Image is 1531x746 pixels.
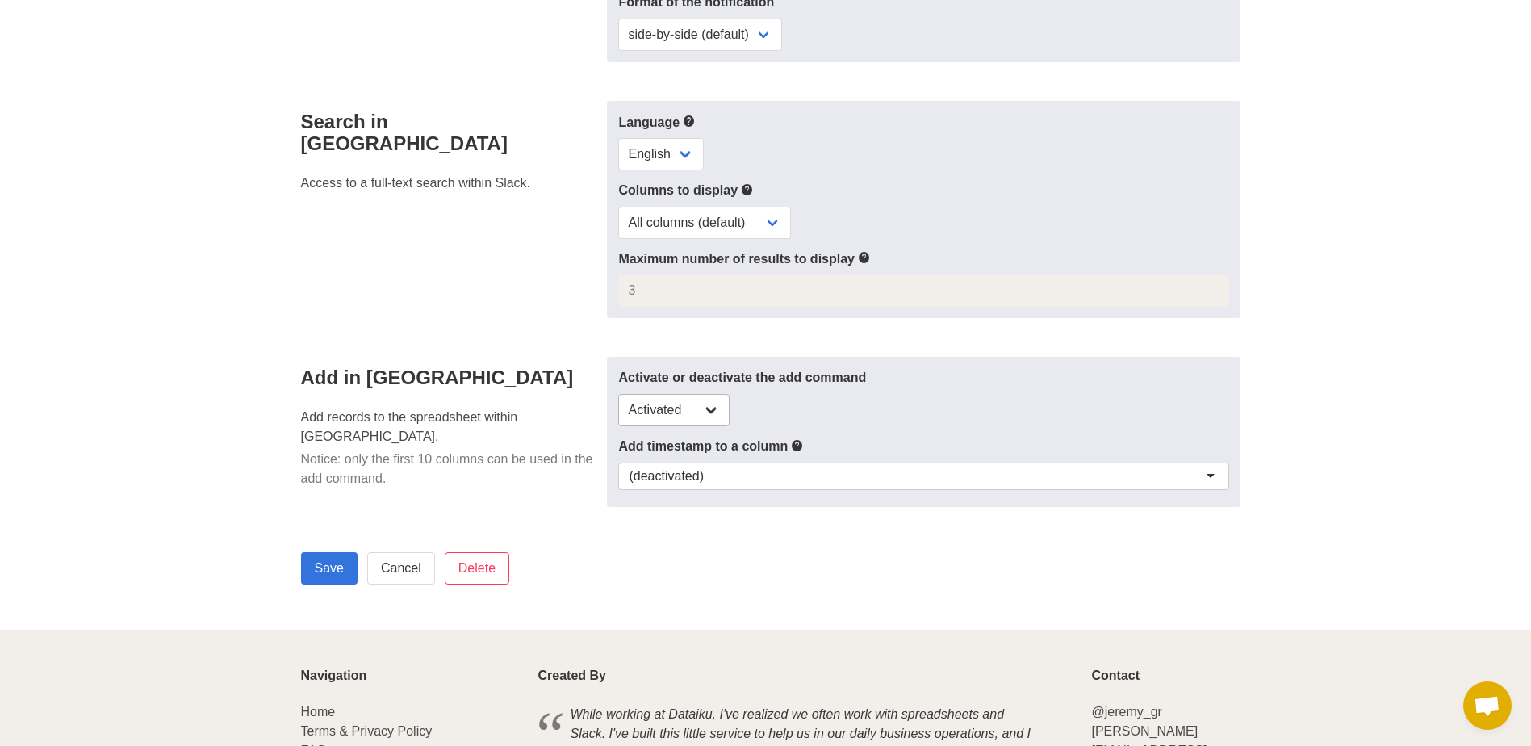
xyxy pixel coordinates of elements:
[301,552,358,585] input: Save
[445,552,509,585] input: Delete
[301,111,598,154] h4: Search in [GEOGRAPHIC_DATA]
[301,174,598,193] p: Access to a full-text search within Slack.
[618,436,1228,456] label: Add timestamp to a column
[629,468,704,484] div: (deactivated)
[301,367,598,388] h4: Add in [GEOGRAPHIC_DATA]
[367,552,435,585] a: Cancel
[301,668,519,683] p: Navigation
[618,180,1228,200] label: Columns to display
[1091,668,1230,683] p: Contact
[301,705,336,719] a: Home
[1463,681,1512,730] div: Open chat
[301,408,598,446] p: Add records to the spreadsheet within [GEOGRAPHIC_DATA].
[538,668,1073,683] p: Created By
[301,450,598,488] p: Notice: only the first 10 columns can be used in the add command.
[618,112,1228,132] label: Language
[1091,705,1161,719] a: @jeremy_gr
[301,724,433,738] a: Terms & Privacy Policy
[618,368,1228,388] label: Activate or deactivate the add command
[618,249,1228,269] label: Maximum number of results to display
